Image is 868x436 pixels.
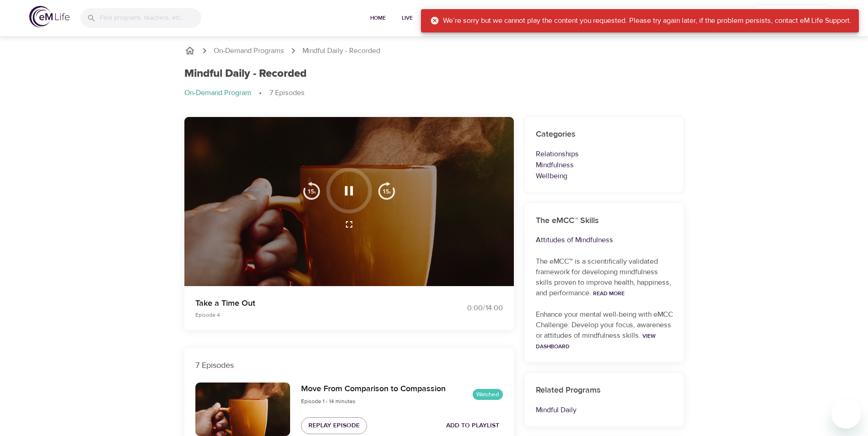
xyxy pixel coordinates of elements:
[377,181,396,200] img: 15s_next.svg
[195,297,423,309] p: Take a Time Out
[536,256,673,298] p: The eMCC™ is a scientifically validated framework for developing mindfulness skills proven to imp...
[536,332,656,350] a: View Dashboard
[184,88,251,98] p: On-Demand Program
[301,417,367,434] button: Replay Episode
[536,405,577,415] a: Mindful Daily
[473,390,503,399] span: Watched
[184,67,307,80] h1: Mindful Daily - Recorded
[536,384,673,397] h6: Related Programs
[434,303,503,314] div: 0:00 / 14:00
[184,88,684,99] nav: breadcrumb
[184,45,684,56] nav: breadcrumb
[446,420,499,431] span: Add to Playlist
[302,46,380,56] p: Mindful Daily - Recorded
[29,6,70,27] img: logo
[536,309,673,351] p: Enhance your mental well-being with eMCC Challenge. Develop your focus, awareness or attitudes of...
[396,13,418,23] span: Live
[302,181,321,200] img: 15s_prev.svg
[367,13,389,23] span: Home
[195,311,423,319] p: Episode 4
[214,46,284,56] a: On-Demand Programs
[430,12,852,30] div: We’re sorry but we cannot play the content you requested. Please try again later, if the problem ...
[593,290,625,297] a: Read More
[195,359,503,372] p: 7 Episodes
[536,170,673,181] p: Wellbeing
[536,160,673,170] p: Mindfulness
[100,8,201,28] input: Find programs, teachers, etc...
[270,88,305,98] p: 7 Episodes
[442,417,503,434] button: Add to Playlist
[536,128,673,141] h6: Categories
[308,420,360,431] span: Replay Episode
[536,234,673,245] p: Attitudes of Mindfulness
[301,398,356,405] span: Episode 1 - 14 minutes
[536,149,673,160] p: Relationships
[536,214,673,228] h6: The eMCC™ Skills
[301,383,446,396] h6: Move From Comparison to Compassion
[831,399,861,429] iframe: Button to launch messaging window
